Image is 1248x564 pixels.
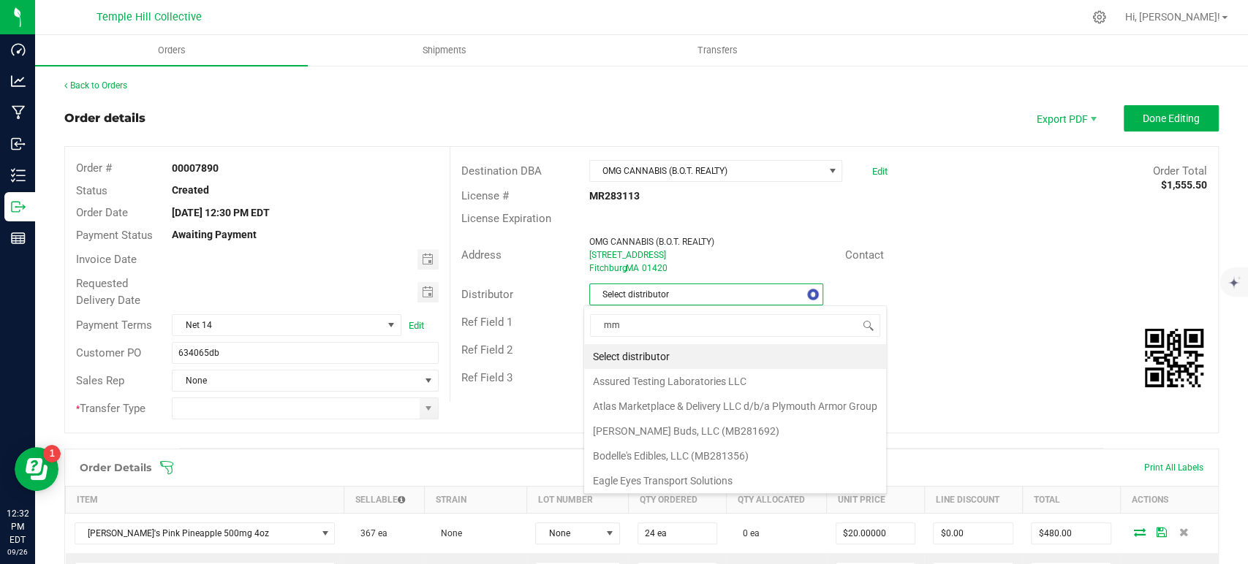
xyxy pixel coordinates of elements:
span: 367 ea [352,528,387,538]
span: Distributor [461,288,513,301]
input: 0 [934,523,1013,544]
span: None [173,370,419,391]
span: Net 14 [173,315,382,335]
th: Actions [1120,487,1218,514]
th: Unit Price [827,487,925,514]
span: Order Total [1153,164,1207,178]
span: Address [461,248,502,262]
li: Eagle Eyes Transport Solutions [584,468,886,493]
th: Sellable [344,487,424,514]
inline-svg: Dashboard [11,42,26,57]
input: 0 [836,523,915,544]
h1: Order Details [80,462,151,473]
a: Transfers [581,35,854,66]
div: Manage settings [1090,10,1108,24]
a: Back to Orders [64,80,127,91]
span: Contact [845,248,884,262]
a: Shipments [308,35,580,66]
inline-svg: Reports [11,231,26,245]
span: [PERSON_NAME]'s Pink Pineapple 500mg 4oz [75,523,317,544]
inline-svg: Analytics [11,74,26,88]
span: 01420 [642,263,668,273]
span: Transfers [678,44,757,57]
span: Ref Field 2 [461,343,513,357]
a: Edit [871,166,887,177]
div: Order details [64,110,145,127]
span: Save Order Detail [1151,527,1173,536]
th: Lot Number [526,487,628,514]
span: None [434,528,462,538]
span: Ref Field 3 [461,371,513,384]
span: License Expiration [461,212,551,225]
th: Qty Ordered [629,487,727,514]
span: Orders [138,44,205,57]
span: Transfer Type [76,402,145,415]
span: Fitchburg [589,263,627,273]
span: None [536,523,600,544]
th: Total [1022,487,1120,514]
strong: 00007890 [172,162,219,174]
span: [STREET_ADDRESS] [589,250,666,260]
th: Line Discount [924,487,1022,514]
span: Status [76,184,107,197]
input: 0 [638,523,717,544]
strong: [DATE] 12:30 PM EDT [172,207,270,218]
a: Orders [35,35,308,66]
span: , [624,263,626,273]
span: OMG CANNABIS (B.O.T. REALTY) [590,161,823,181]
span: Shipments [403,44,486,57]
li: Select distributor [584,344,886,369]
span: Requested Delivery Date [76,277,140,307]
span: Toggle calendar [417,249,439,270]
strong: MR283113 [589,190,640,202]
inline-svg: Inventory [11,168,26,183]
span: License # [461,189,509,202]
iframe: Resource center [15,447,58,491]
span: Payment Status [76,229,153,242]
li: [PERSON_NAME] Buds, LLC (MB281692) [584,419,886,443]
span: Order Date [76,206,128,219]
strong: $1,555.50 [1161,179,1207,191]
span: 0 ea [735,528,759,538]
input: 0 [1032,523,1111,544]
th: Strain [425,487,526,514]
span: Temple Hill Collective [97,11,202,23]
span: Delete Order Detail [1173,527,1195,536]
span: MA [626,263,639,273]
th: Item [66,487,344,514]
button: Done Editing [1124,105,1219,132]
li: Export PDF [1021,105,1109,132]
span: Toggle calendar [417,282,439,302]
li: Bodelle's Edibles, LLC (MB281356) [584,443,886,468]
span: Order # [76,161,112,175]
inline-svg: Outbound [11,199,26,214]
strong: Awaiting Payment [172,229,257,240]
span: Destination DBA [461,164,542,178]
strong: Created [172,184,209,196]
span: Invoice Date [76,253,137,266]
span: Customer PO [76,346,141,359]
span: Hi, [PERSON_NAME]! [1125,11,1220,23]
qrcode: 00007890 [1145,329,1203,387]
a: Edit [409,320,424,331]
p: 12:32 PM EDT [7,507,29,546]
span: Select distributor [590,284,804,305]
li: Atlas Marketplace & Delivery LLC d/b/a Plymouth Armor Group [584,394,886,419]
inline-svg: Manufacturing [11,105,26,120]
span: NO DATA FOUND [75,522,336,544]
img: Scan me! [1145,329,1203,387]
p: 09/26 [7,546,29,557]
span: Done Editing [1143,113,1200,124]
iframe: Resource center unread badge [43,445,61,462]
th: Qty Allocated [726,487,826,514]
span: Ref Field 1 [461,316,513,329]
li: Assured Testing Laboratories LLC [584,369,886,394]
span: Sales Rep [76,374,124,387]
inline-svg: Inbound [11,137,26,151]
span: Payment Terms [76,319,152,332]
span: OMG CANNABIS (B.O.T. REALTY) [589,237,714,247]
